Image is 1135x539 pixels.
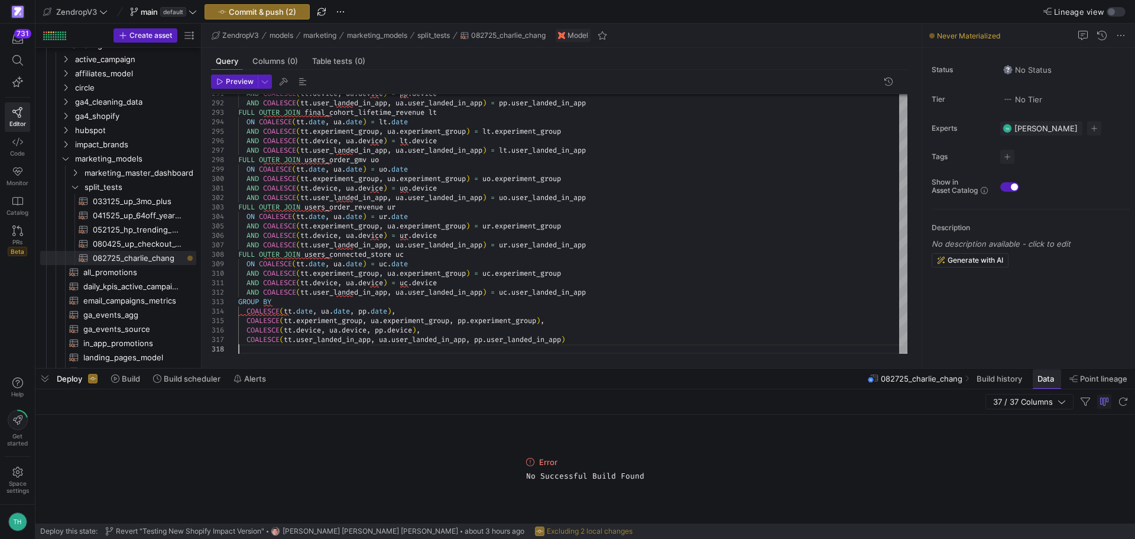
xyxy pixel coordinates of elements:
[313,146,387,155] span: user_landed_in_app
[309,183,313,193] span: .
[932,66,991,74] span: Status
[211,183,224,193] div: 301
[263,193,296,202] span: COALESCE
[8,247,27,256] span: Beta
[309,164,325,174] span: date
[211,164,224,174] div: 299
[247,127,259,136] span: AND
[387,174,395,183] span: ua
[391,183,395,193] span: =
[40,265,196,279] a: all_promotions​​​​​​​​​​
[466,174,470,183] span: )
[40,308,196,322] a: ga_events_agg​​​​​​​​​​
[284,202,300,212] span: JOIN
[93,195,183,208] span: 033125_up_3mo_plus​​​​​​​​​​
[259,164,292,174] span: COALESCE
[325,164,329,174] span: ,
[83,322,183,336] span: ga_events_source​​​​​​​​​​
[40,95,196,109] div: Press SPACE to select this row.
[395,146,404,155] span: ua
[40,194,196,208] a: 033125_up_3mo_plus​​​​​​​​​​
[346,164,362,174] span: date
[971,369,1030,389] button: Build history
[387,127,395,136] span: ua
[371,155,379,164] span: uo
[284,108,300,117] span: JOIN
[391,136,395,146] span: =
[211,127,224,136] div: 295
[313,174,379,183] span: experiment_group
[211,136,224,146] div: 296
[5,102,30,132] a: Editor
[1003,124,1012,133] div: TH
[458,28,549,43] button: 082725_charlie_chang
[1003,65,1052,75] span: No Status
[102,524,527,539] button: Revert "Testing New Shopify Impact Version"https://storage.googleapis.com/y42-prod-data-exchange/...
[313,127,379,136] span: experiment_group
[495,174,561,183] span: experiment_group
[93,223,183,237] span: 052125_hp_trending_products​​​​​​​​​​
[404,193,408,202] span: .
[259,108,280,117] span: OUTER
[259,155,280,164] span: OUTER
[12,6,24,18] img: https://storage.googleapis.com/y42-prod-data-exchange/images/qZXOSqkTtPuVcXVzF40oUlM07HVTwZXfPK0U...
[141,7,158,17] span: main
[491,127,495,136] span: .
[75,152,194,166] span: marketing_models
[113,28,177,43] button: Create asset
[83,337,183,350] span: in_app_promotions​​​​​​​​​​
[75,67,194,80] span: affiliates_model
[116,527,264,535] span: Revert "Testing New Shopify Impact Version"
[309,146,313,155] span: .
[391,164,408,174] span: date
[362,117,367,127] span: )
[474,127,478,136] span: =
[75,95,194,109] span: ga4_cleaning_data
[40,293,196,308] a: email_campaigns_metrics​​​​​​​​​​
[211,202,224,212] div: 303
[408,98,482,108] span: user_landed_in_app
[209,28,262,43] button: ZendropV3
[247,174,259,183] span: AND
[296,98,300,108] span: (
[511,98,586,108] span: user_landed_in_app
[1003,95,1013,104] img: No tier
[304,164,309,174] span: .
[5,162,30,191] a: Monitor
[9,120,26,127] span: Editor
[122,374,140,383] span: Build
[482,174,491,183] span: uo
[40,364,196,379] a: sms​​​​​​​​​​
[247,98,259,108] span: AND
[75,124,194,137] span: hubspot
[238,155,255,164] span: FULL
[247,146,259,155] span: AND
[482,146,487,155] span: )
[342,164,346,174] span: .
[507,146,511,155] span: .
[387,146,391,155] span: ,
[211,146,224,155] div: 297
[211,98,224,108] div: 292
[977,374,1022,383] span: Build history
[40,180,196,194] div: Press SPACE to select this row.
[1032,369,1062,389] button: Data
[465,527,524,535] span: about 3 hours ago
[5,461,30,499] a: Spacesettings
[499,146,507,155] span: lt
[948,256,1003,264] span: Generate with AI
[408,183,412,193] span: .
[148,369,226,389] button: Build scheduler
[40,151,196,166] div: Press SPACE to select this row.
[83,365,183,379] span: sms​​​​​​​​​​
[408,146,482,155] span: user_landed_in_app
[395,98,404,108] span: ua
[395,193,404,202] span: ua
[75,109,194,123] span: ga4_shopify
[75,81,194,95] span: circle
[499,193,507,202] span: uo
[391,117,408,127] span: date
[383,136,387,146] span: )
[313,136,338,146] span: device
[238,108,255,117] span: FULL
